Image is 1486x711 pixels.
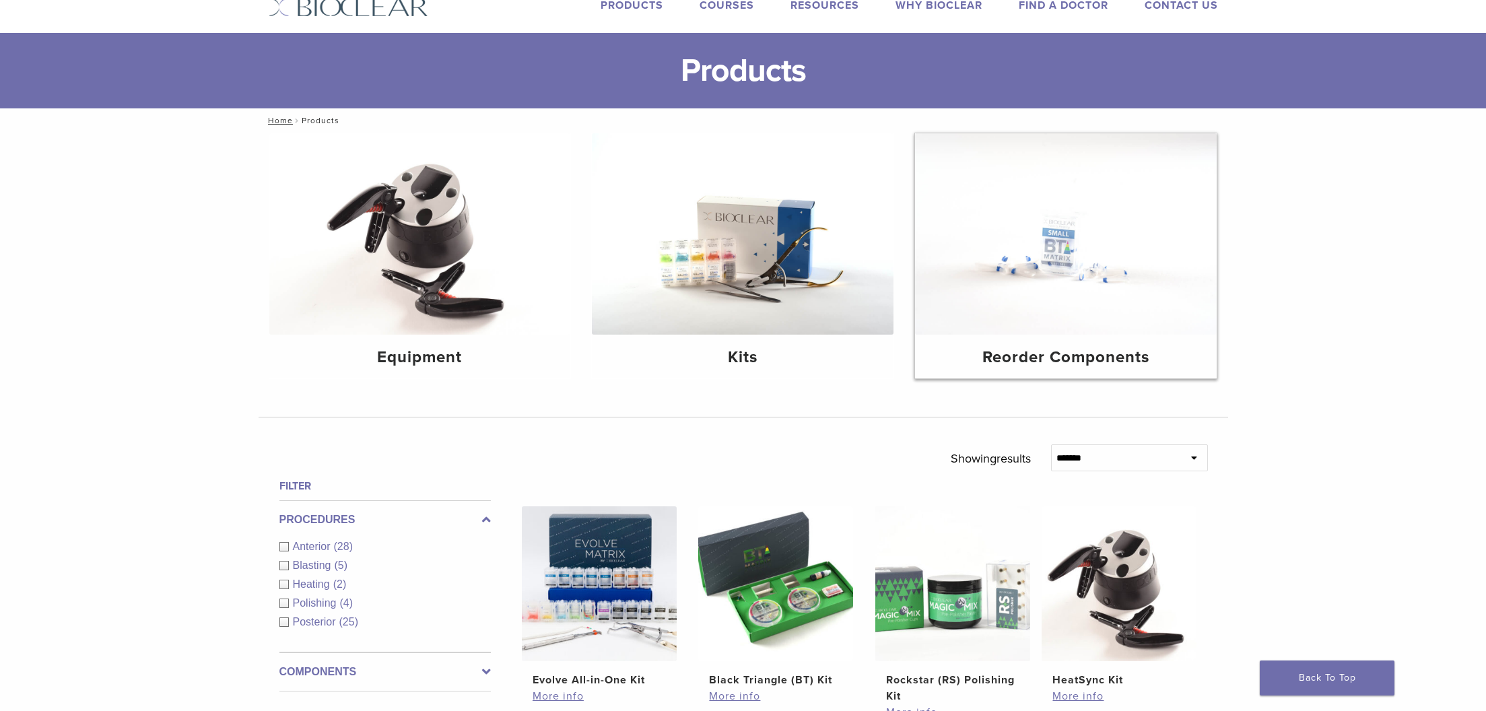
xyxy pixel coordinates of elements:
span: / [293,117,302,124]
a: Reorder Components [915,133,1217,378]
a: More info [533,688,666,704]
span: Posterior [293,616,339,628]
img: Evolve All-in-One Kit [522,506,677,661]
span: (5) [334,560,347,571]
a: More info [709,688,842,704]
span: (28) [334,541,353,552]
a: Kits [592,133,893,378]
img: Black Triangle (BT) Kit [698,506,853,661]
label: Components [279,664,491,680]
h2: Rockstar (RS) Polishing Kit [886,672,1019,704]
img: Reorder Components [915,133,1217,335]
h2: HeatSync Kit [1052,672,1186,688]
h4: Reorder Components [926,345,1206,370]
a: Evolve All-in-One KitEvolve All-in-One Kit [521,506,678,688]
span: (25) [339,616,358,628]
img: Rockstar (RS) Polishing Kit [875,506,1030,661]
a: Rockstar (RS) Polishing KitRockstar (RS) Polishing Kit [875,506,1032,704]
p: Showing results [951,444,1031,473]
h2: Evolve All-in-One Kit [533,672,666,688]
label: Procedures [279,512,491,528]
a: Home [264,116,293,125]
img: Kits [592,133,893,335]
img: HeatSync Kit [1042,506,1196,661]
a: Back To Top [1260,661,1394,696]
a: More info [1052,688,1186,704]
span: Anterior [293,541,334,552]
span: Blasting [293,560,335,571]
h4: Kits [603,345,883,370]
img: Equipment [269,133,571,335]
span: Heating [293,578,333,590]
span: (4) [339,597,353,609]
h4: Equipment [280,345,560,370]
span: Polishing [293,597,340,609]
a: Black Triangle (BT) KitBlack Triangle (BT) Kit [698,506,854,688]
span: (2) [333,578,347,590]
h4: Filter [279,478,491,494]
h2: Black Triangle (BT) Kit [709,672,842,688]
nav: Products [259,108,1228,133]
a: Equipment [269,133,571,378]
a: HeatSync KitHeatSync Kit [1041,506,1198,688]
